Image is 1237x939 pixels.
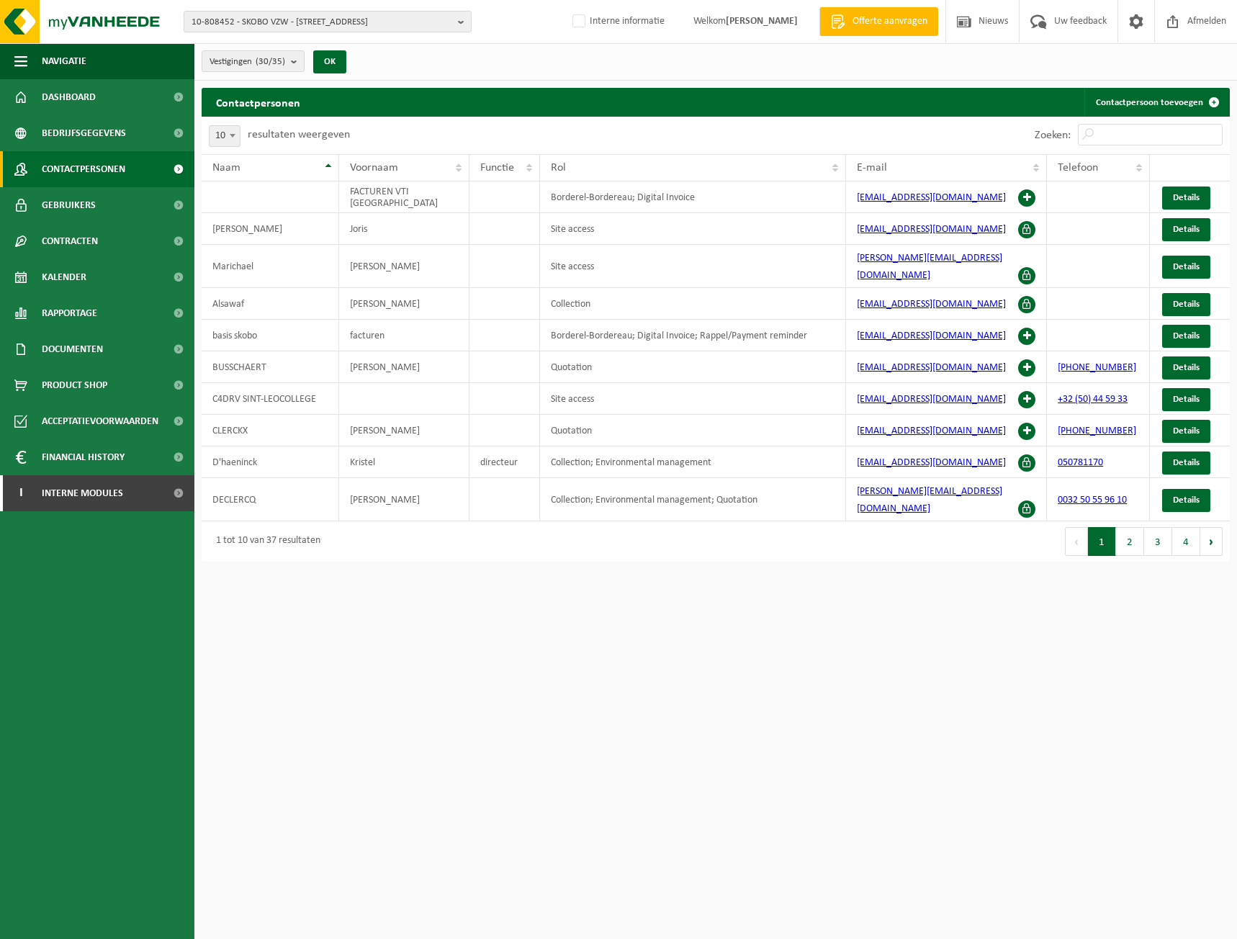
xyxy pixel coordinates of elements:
[210,51,285,73] span: Vestigingen
[42,223,98,259] span: Contracten
[1173,193,1200,202] span: Details
[857,224,1006,235] a: [EMAIL_ADDRESS][DOMAIN_NAME]
[202,288,339,320] td: Alsawaf
[1162,218,1210,241] a: Details
[184,11,472,32] button: 10-808452 - SKOBO VZW - [STREET_ADDRESS]
[540,181,846,213] td: Borderel-Bordereau; Digital Invoice
[1162,293,1210,316] a: Details
[1173,331,1200,341] span: Details
[1172,527,1200,556] button: 4
[339,213,469,245] td: Joris
[339,351,469,383] td: [PERSON_NAME]
[202,320,339,351] td: basis skobo
[1162,356,1210,379] a: Details
[209,529,320,554] div: 1 tot 10 van 37 resultaten
[1162,325,1210,348] a: Details
[339,320,469,351] td: facturen
[42,115,126,151] span: Bedrijfsgegevens
[339,288,469,320] td: [PERSON_NAME]
[202,351,339,383] td: BUSSCHAERT
[1058,495,1127,506] a: 0032 50 55 96 10
[192,12,452,33] span: 10-808452 - SKOBO VZW - [STREET_ADDRESS]
[1173,495,1200,505] span: Details
[42,367,107,403] span: Product Shop
[540,446,846,478] td: Collection; Environmental management
[14,475,27,511] span: I
[42,151,125,187] span: Contactpersonen
[42,403,158,439] span: Acceptatievoorwaarden
[1162,489,1210,512] a: Details
[469,446,540,478] td: directeur
[1173,225,1200,234] span: Details
[42,259,86,295] span: Kalender
[42,43,86,79] span: Navigatie
[540,245,846,288] td: Site access
[1058,362,1136,373] a: [PHONE_NUMBER]
[42,439,125,475] span: Financial History
[350,162,398,174] span: Voornaam
[339,478,469,521] td: [PERSON_NAME]
[1162,256,1210,279] a: Details
[339,245,469,288] td: [PERSON_NAME]
[480,162,514,174] span: Functie
[1162,420,1210,443] a: Details
[1065,527,1088,556] button: Previous
[42,187,96,223] span: Gebruikers
[857,362,1006,373] a: [EMAIL_ADDRESS][DOMAIN_NAME]
[1162,388,1210,411] a: Details
[857,192,1006,203] a: [EMAIL_ADDRESS][DOMAIN_NAME]
[1035,130,1071,141] label: Zoeken:
[202,383,339,415] td: C4DRV SINT-LEOCOLLEGE
[1058,162,1098,174] span: Telefoon
[202,415,339,446] td: CLERCKX
[212,162,240,174] span: Naam
[540,383,846,415] td: Site access
[209,125,240,147] span: 10
[1173,395,1200,404] span: Details
[202,245,339,288] td: Marichael
[1058,394,1128,405] a: +32 (50) 44 59 33
[1173,300,1200,309] span: Details
[857,486,1002,514] a: [PERSON_NAME][EMAIL_ADDRESS][DOMAIN_NAME]
[339,415,469,446] td: [PERSON_NAME]
[540,415,846,446] td: Quotation
[540,213,846,245] td: Site access
[819,7,938,36] a: Offerte aanvragen
[570,11,665,32] label: Interne informatie
[42,79,96,115] span: Dashboard
[1088,527,1116,556] button: 1
[256,57,285,66] count: (30/35)
[857,394,1006,405] a: [EMAIL_ADDRESS][DOMAIN_NAME]
[202,50,305,72] button: Vestigingen(30/35)
[1162,451,1210,475] a: Details
[857,299,1006,310] a: [EMAIL_ADDRESS][DOMAIN_NAME]
[210,126,240,146] span: 10
[849,14,931,29] span: Offerte aanvragen
[42,331,103,367] span: Documenten
[339,181,469,213] td: FACTUREN VTI [GEOGRAPHIC_DATA]
[857,457,1006,468] a: [EMAIL_ADDRESS][DOMAIN_NAME]
[202,478,339,521] td: DECLERCQ
[1084,88,1228,117] a: Contactpersoon toevoegen
[42,475,123,511] span: Interne modules
[551,162,566,174] span: Rol
[540,351,846,383] td: Quotation
[1200,527,1223,556] button: Next
[540,478,846,521] td: Collection; Environmental management; Quotation
[202,213,339,245] td: [PERSON_NAME]
[1173,262,1200,271] span: Details
[1058,457,1103,468] a: 050781170
[857,331,1006,341] a: [EMAIL_ADDRESS][DOMAIN_NAME]
[202,446,339,478] td: D'haeninck
[857,253,1002,281] a: [PERSON_NAME][EMAIL_ADDRESS][DOMAIN_NAME]
[726,16,798,27] strong: [PERSON_NAME]
[1173,458,1200,467] span: Details
[1116,527,1144,556] button: 2
[1173,426,1200,436] span: Details
[248,129,350,140] label: resultaten weergeven
[857,426,1006,436] a: [EMAIL_ADDRESS][DOMAIN_NAME]
[540,320,846,351] td: Borderel-Bordereau; Digital Invoice; Rappel/Payment reminder
[42,295,97,331] span: Rapportage
[1173,363,1200,372] span: Details
[339,446,469,478] td: Kristel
